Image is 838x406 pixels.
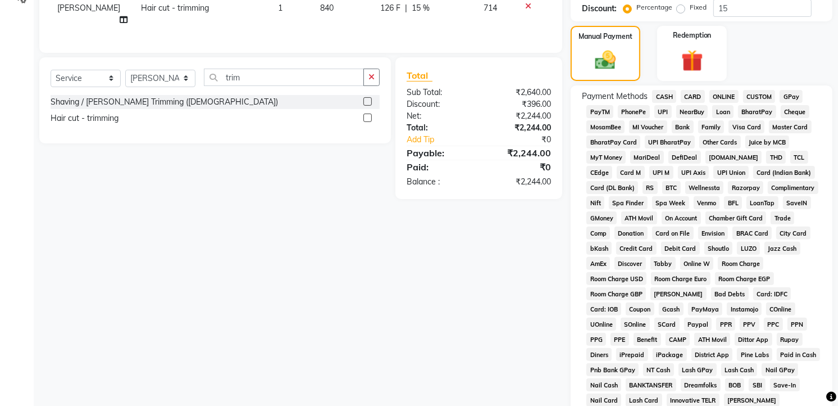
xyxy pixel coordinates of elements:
div: Balance : [398,176,479,188]
span: Credit Card [616,242,657,255]
span: Paypal [684,318,712,331]
span: Card M [617,166,645,179]
span: Benefit [634,333,661,346]
span: AmEx [586,257,610,270]
span: SOnline [621,318,650,331]
span: Jazz Cash [764,242,800,255]
span: Bad Debts [711,287,749,300]
span: Paid in Cash [777,348,820,361]
label: Fixed [690,2,707,12]
span: SBI [749,378,766,391]
span: Room Charge [718,257,763,270]
span: MyT Money [586,151,626,164]
span: 1 [278,3,283,13]
span: UPI [654,105,672,118]
span: PPC [764,318,783,331]
div: Payable: [398,146,479,160]
span: Nail GPay [762,363,798,376]
span: iPackage [653,348,687,361]
span: Dittor App [735,333,772,346]
div: Hair cut - trimming [51,112,119,124]
span: Chamber Gift Card [705,211,767,224]
span: Visa Card [728,120,764,133]
span: 15 % [412,2,430,14]
span: Cheque [781,105,809,118]
div: ₹2,244.00 [479,110,560,122]
label: Manual Payment [579,31,632,42]
span: GMoney [586,211,617,224]
span: Complimentary [768,181,818,194]
span: Total [407,70,432,82]
span: MariDeal [630,151,664,164]
div: ₹0 [493,134,560,146]
span: Card: IOB [586,303,621,315]
span: UOnline [586,318,616,331]
span: UPI Axis [678,166,709,179]
span: PPE [611,333,629,346]
span: CASH [652,90,676,103]
span: BFL [724,196,742,209]
div: Shaving / [PERSON_NAME] Trimming ([DEMOGRAPHIC_DATA]) [51,96,278,108]
div: Sub Total: [398,87,479,98]
span: BharatPay Card [586,136,640,148]
span: UPI Union [713,166,749,179]
label: Percentage [636,2,672,12]
div: ₹396.00 [479,98,560,110]
span: ATH Movil [621,211,657,224]
span: CEdge [586,166,612,179]
span: Master Card [769,120,812,133]
span: Other Cards [699,136,741,148]
span: Spa Week [652,196,689,209]
div: ₹2,244.00 [479,122,560,134]
span: Razorpay [728,181,763,194]
span: MI Voucher [629,120,667,133]
span: Gcash [659,303,684,315]
span: LoanTap [746,196,778,209]
a: Add Tip [398,134,493,146]
span: DefiDeal [668,151,701,164]
span: Comp [586,227,610,240]
span: THD [766,151,786,164]
span: BANKTANSFER [626,378,676,391]
span: Hair cut - trimming [141,3,209,13]
span: Pnb Bank GPay [586,363,639,376]
span: bKash [586,242,612,255]
span: CUSTOM [743,90,776,103]
span: RS [643,181,658,194]
span: PPG [586,333,606,346]
span: CARD [681,90,705,103]
div: ₹2,244.00 [479,176,560,188]
span: Diners [586,348,612,361]
span: BharatPay [738,105,776,118]
div: Discount: [582,3,617,15]
span: BOB [725,378,745,391]
span: Bank [672,120,694,133]
img: _gift.svg [675,47,710,74]
span: Shoutlo [704,242,733,255]
span: Debit Card [661,242,700,255]
span: Room Charge EGP [715,272,774,285]
span: 714 [484,3,497,13]
span: Tabby [650,257,676,270]
div: Net: [398,110,479,122]
span: Venmo [694,196,720,209]
div: ₹2,640.00 [479,87,560,98]
span: PayTM [586,105,613,118]
span: Family [698,120,725,133]
div: Total: [398,122,479,134]
span: ONLINE [709,90,739,103]
label: Redemption [673,30,712,40]
span: | [405,2,407,14]
span: Donation [614,227,648,240]
span: PPV [740,318,759,331]
span: Dreamfolks [681,378,721,391]
span: NT Cash [643,363,674,376]
span: Trade [771,211,794,224]
span: 840 [320,3,334,13]
span: MosamBee [586,120,625,133]
span: Payment Methods [582,91,648,102]
span: UPI BharatPay [645,136,695,148]
div: ₹0 [479,160,560,174]
span: Room Charge Euro [651,272,711,285]
span: Nail Cash [586,378,621,391]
